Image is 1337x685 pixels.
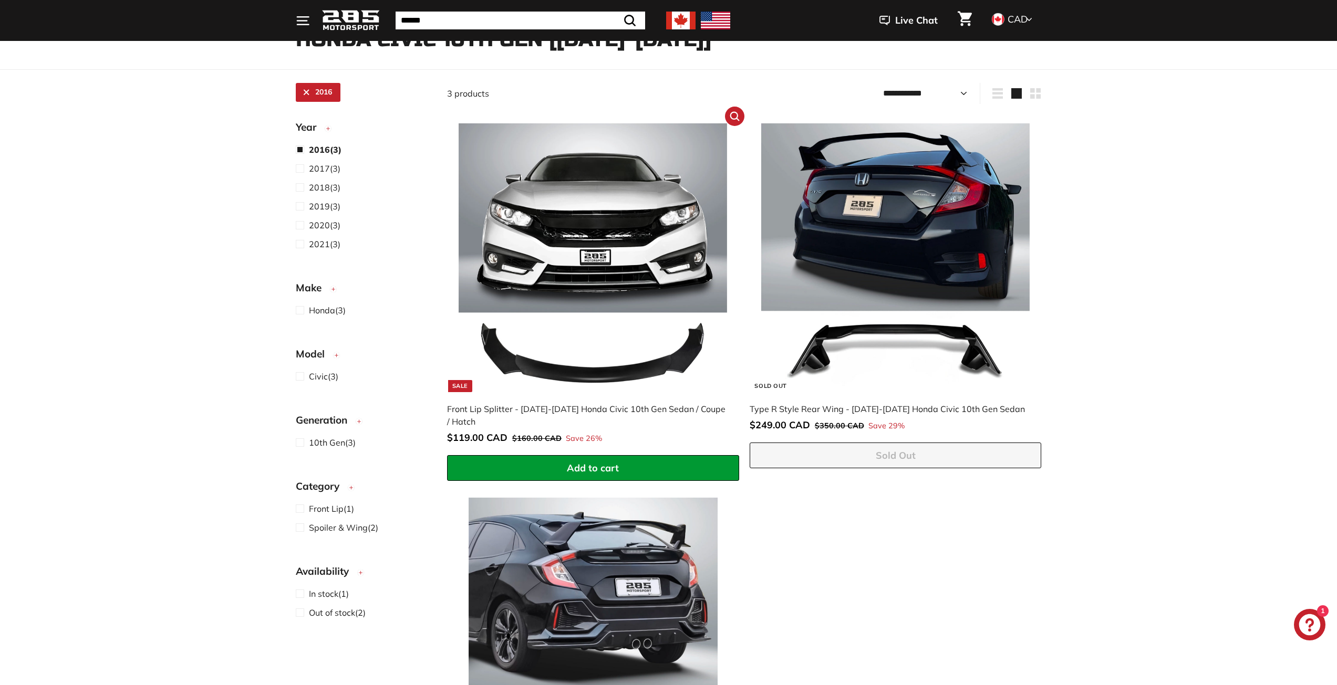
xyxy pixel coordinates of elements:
div: Type R Style Rear Wing - [DATE]-[DATE] Honda Civic 10th Gen Sedan [750,403,1031,415]
span: Availability [296,564,357,579]
a: Sale Front Lip Splitter - [DATE]-[DATE] Honda Civic 10th Gen Sedan / Coupe / Hatch Save 26% [447,112,739,455]
button: Availability [296,561,430,587]
button: Generation [296,409,430,436]
span: Spoiler & Wing [309,522,368,533]
h1: Honda Civic 10th Gen [[DATE]-[DATE]] [296,28,1042,51]
span: (2) [309,606,366,619]
span: (3) [309,143,341,156]
span: Category [296,479,347,494]
a: 2016 [296,83,340,102]
span: In stock [309,588,338,599]
span: $160.00 CAD [512,434,562,443]
a: Cart [951,3,978,38]
button: Category [296,476,430,502]
button: Model [296,343,430,370]
span: (3) [309,370,338,383]
span: Civic [309,371,328,382]
span: (1) [309,502,354,515]
span: (3) [309,304,346,317]
span: 2016 [309,144,330,155]
span: Live Chat [895,14,938,27]
button: Sold Out [750,442,1042,469]
span: Save 29% [868,420,905,432]
button: Live Chat [866,7,951,34]
span: (3) [309,162,340,175]
span: 2018 [309,182,330,193]
inbox-online-store-chat: Shopify online store chat [1291,609,1329,643]
span: Make [296,280,329,296]
span: $249.00 CAD [750,419,810,431]
span: (3) [309,200,340,213]
span: (3) [309,436,356,449]
span: $119.00 CAD [447,431,507,444]
div: 3 products [447,87,744,100]
span: Out of stock [309,607,355,618]
span: (3) [309,219,340,231]
span: 2021 [309,239,330,249]
span: Add to cart [567,462,619,474]
span: (2) [309,521,378,534]
span: Year [296,120,324,135]
span: 2020 [309,220,330,230]
span: (3) [309,238,340,250]
div: Front Lip Splitter - [DATE]-[DATE] Honda Civic 10th Gen Sedan / Coupe / Hatch [447,403,729,428]
span: 2017 [309,163,330,174]
div: Sale [448,380,472,392]
span: Sold Out [876,449,916,461]
div: Sold Out [750,380,791,392]
span: Front Lip [309,503,344,514]
span: Generation [296,413,355,428]
span: 10th Gen [309,437,345,448]
span: Save 26% [566,433,602,445]
button: Add to cart [447,455,739,481]
span: (3) [309,181,340,194]
span: Model [296,346,333,362]
span: CAD [1008,13,1028,25]
a: Sold Out Type R Style Rear Wing - [DATE]-[DATE] Honda Civic 10th Gen Sedan Save 29% [750,112,1042,442]
span: $350.00 CAD [815,421,864,430]
button: Make [296,277,430,303]
input: Search [396,12,645,29]
span: Honda [309,305,335,315]
img: Logo_285_Motorsport_areodynamics_components [322,8,380,33]
span: (1) [309,587,349,600]
span: 2019 [309,201,330,212]
button: Year [296,117,430,143]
